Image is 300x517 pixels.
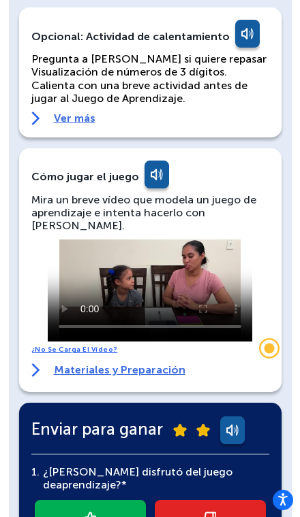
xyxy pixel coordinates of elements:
[31,193,269,233] div: Mira un breve vídeo que modela un juego de aprendizaje e intenta hacerlo con [PERSON_NAME].
[31,170,139,183] div: Cómo jugar el juego
[31,112,40,125] img: right-arrow.svg
[31,465,40,478] font: 1.
[31,422,163,435] span: Enviar para ganar
[31,363,40,377] img: right-arrow.svg
[31,346,118,354] a: ¿No se carga el vídeo?
[31,52,269,105] p: Pregunta a [PERSON_NAME] si quiere repasar Visualización de números de 3 dígitos. Calienta con un...
[31,363,185,377] a: Materiales y Preparación
[56,478,127,491] span: aprendizaje?*
[31,112,269,125] a: Ver más
[31,20,269,52] div: Opcional: Actividad de calentamiento
[173,424,187,437] img: submit-star.png
[256,335,283,362] div: Widget Trigger Stonly
[40,465,269,491] div: ¿[PERSON_NAME] disfrutó del juego de
[196,424,210,437] img: submit-star.png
